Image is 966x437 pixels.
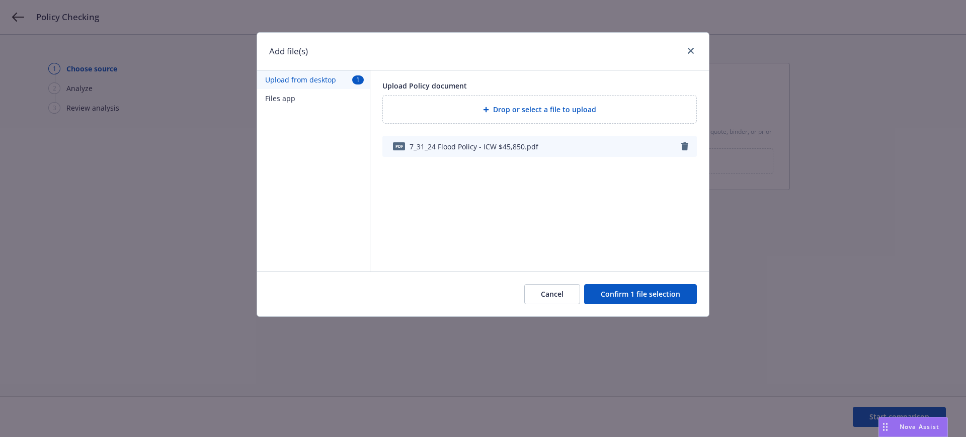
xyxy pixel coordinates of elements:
span: Nova Assist [900,422,939,431]
button: Confirm 1 file selection [584,284,697,304]
button: Cancel [524,284,580,304]
a: close [685,45,697,57]
span: Drop or select a file to upload [493,104,596,115]
button: Upload from desktop1 [257,70,370,89]
span: 1 [352,75,364,84]
h1: Add file(s) [269,45,308,58]
button: Nova Assist [878,417,948,437]
span: 7_31_24 Flood Policy - ICW $45,850.pdf [410,141,538,152]
div: Drop or select a file to upload [382,95,697,124]
span: pdf [393,142,405,150]
button: Files app [257,89,370,108]
div: Upload Policy document [382,80,697,91]
div: Drag to move [879,417,892,436]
